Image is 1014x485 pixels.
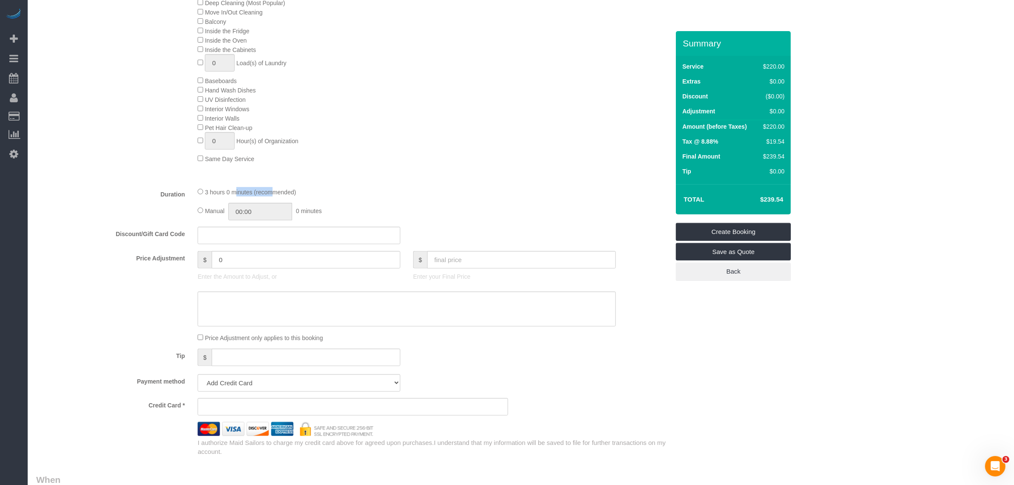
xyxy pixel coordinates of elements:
span: $ [198,251,212,268]
strong: Total [684,196,704,203]
h3: Summary [683,38,787,48]
div: $19.54 [760,137,784,146]
label: Tax @ 8.88% [682,137,718,146]
label: Service [682,62,704,71]
span: 3 hours 0 minutes (recommended) [205,189,296,196]
label: Final Amount [682,152,720,161]
span: Same Day Service [205,156,254,162]
span: Inside the Cabinets [205,46,256,53]
iframe: Intercom live chat [985,456,1005,476]
span: UV Disinfection [205,96,246,103]
span: 0 minutes [296,208,322,214]
label: Credit Card * [30,398,191,410]
label: Tip [30,349,191,360]
span: Interior Windows [205,106,249,113]
span: Inside the Fridge [205,28,249,35]
img: credit cards [191,422,380,436]
label: Price Adjustment [30,251,191,263]
a: Save as Quote [676,243,791,261]
span: Hour(s) of Organization [236,138,299,144]
div: $0.00 [760,77,784,86]
span: Hand Wash Dishes [205,87,256,94]
div: $0.00 [760,167,784,176]
div: I authorize Maid Sailors to charge my credit card above for agreed upon purchases. [191,438,676,456]
label: Tip [682,167,691,176]
label: Discount [682,92,708,101]
div: ($0.00) [760,92,784,101]
p: Enter the Amount to Adjust, or [198,272,400,281]
span: Inside the Oven [205,37,247,44]
h4: $239.54 [735,196,783,203]
span: Load(s) of Laundry [236,60,287,66]
span: Balcony [205,18,226,25]
div: $220.00 [760,122,784,131]
label: Adjustment [682,107,715,115]
span: Baseboards [205,78,237,84]
a: Back [676,263,791,280]
p: Enter your Final Price [413,272,616,281]
span: 3 [1003,456,1009,463]
span: Manual [205,208,224,214]
span: $ [198,349,212,366]
label: Extras [682,77,701,86]
img: Automaid Logo [5,9,22,20]
div: $0.00 [760,107,784,115]
span: Interior Walls [205,115,239,122]
span: $ [413,251,427,268]
input: final price [427,251,616,268]
label: Payment method [30,374,191,386]
a: Create Booking [676,223,791,241]
span: Pet Hair Clean-up [205,124,252,131]
span: Move In/Out Cleaning [205,9,262,16]
div: $220.00 [760,62,784,71]
label: Discount/Gift Card Code [30,227,191,238]
div: $239.54 [760,152,784,161]
iframe: Secure card payment input frame [205,403,501,410]
label: Amount (before Taxes) [682,122,747,131]
span: Price Adjustment only applies to this booking [205,335,323,341]
label: Duration [30,187,191,199]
